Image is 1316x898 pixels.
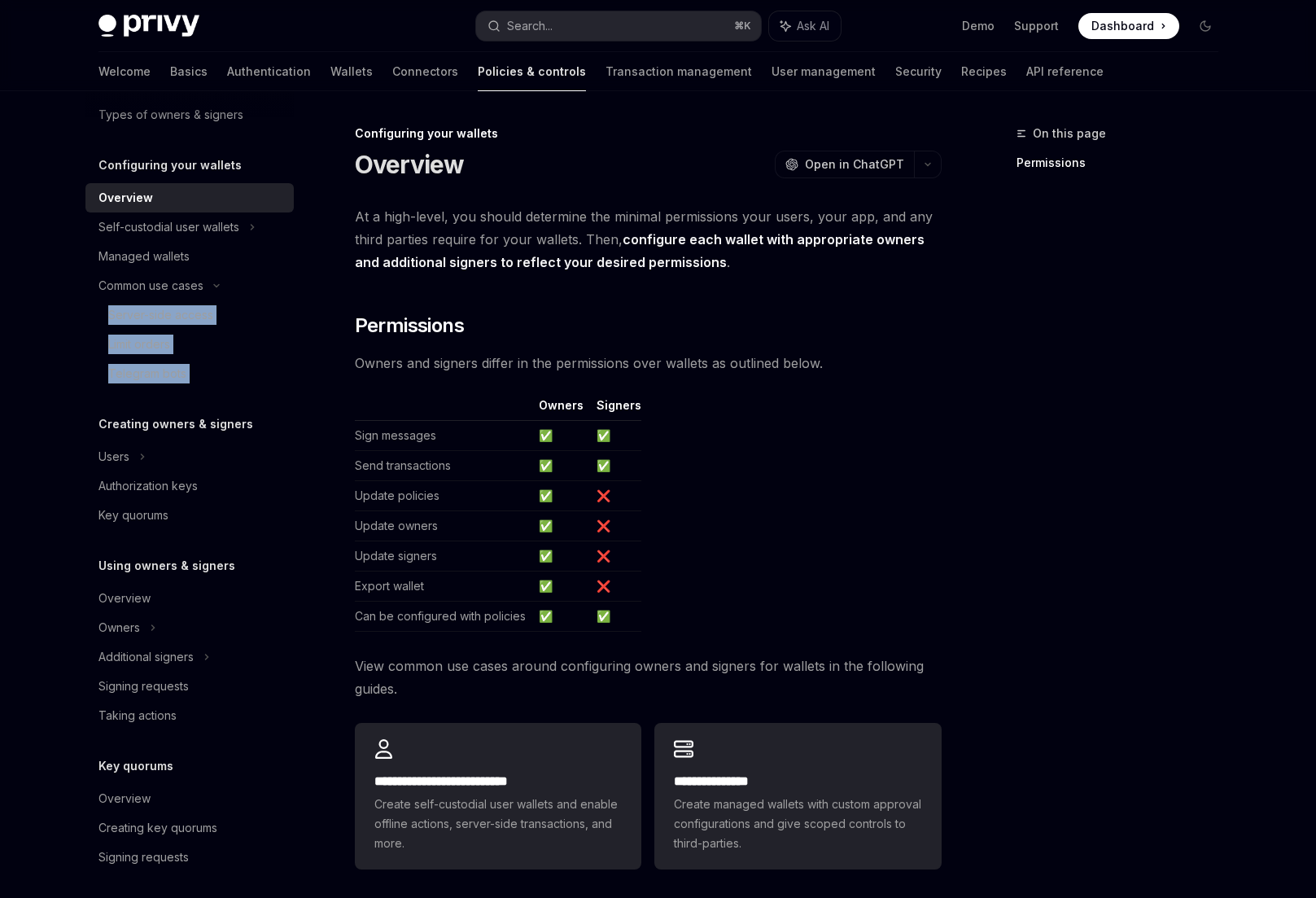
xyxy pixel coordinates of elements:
td: ✅ [532,572,590,602]
td: ✅ [532,602,590,632]
div: Users [98,447,129,467]
a: Demo [962,18,995,34]
span: Create self-custodial user wallets and enable offline actions, server-side transactions, and more. [374,795,622,853]
span: View common use cases around configuring owners and signers for wallets in the following guides. [355,655,942,700]
div: Configuring your wallets [355,125,942,142]
div: Overview [98,789,151,808]
th: Owners [532,397,590,421]
div: Signing requests [98,848,189,867]
span: Open in ChatGPT [805,156,904,173]
div: Telegram bots [108,364,186,383]
a: Transaction management [606,52,752,91]
span: At a high-level, you should determine the minimal permissions your users, your app, and any third... [355,205,942,274]
span: Dashboard [1091,18,1154,34]
div: Taking actions [98,706,177,725]
a: API reference [1026,52,1104,91]
td: Update owners [355,511,532,541]
div: Signing requests [98,677,189,696]
button: Toggle dark mode [1192,13,1218,39]
button: Search...⌘K [476,11,761,41]
h1: Overview [355,150,465,179]
a: Overview [85,584,294,613]
span: Owners and signers differ in the permissions over wallets as outlined below. [355,352,942,375]
td: ✅ [532,511,590,541]
h5: Configuring your wallets [98,156,242,175]
div: Overview [98,589,151,608]
h5: Key quorums [98,756,173,776]
div: Overview [98,188,153,208]
a: Server-side access [85,300,294,330]
strong: configure each wallet with appropriate owners and additional signers to reflect your desired perm... [355,231,925,270]
td: ✅ [532,541,590,572]
span: Ask AI [797,18,829,34]
a: Dashboard [1078,13,1179,39]
td: Export wallet [355,572,532,602]
a: Welcome [98,52,151,91]
div: Limit orders [108,335,170,354]
span: Permissions [355,313,464,339]
td: Can be configured with policies [355,602,532,632]
div: Owners [98,618,140,637]
a: Support [1014,18,1059,34]
div: Creating key quorums [98,818,217,838]
td: ✅ [532,481,590,511]
a: Creating key quorums [85,813,294,843]
span: ⌘ K [734,20,751,33]
a: Policies & controls [478,52,586,91]
a: User management [772,52,876,91]
button: Open in ChatGPT [775,151,914,178]
th: Signers [590,397,641,421]
a: Authentication [227,52,311,91]
td: ❌ [590,481,641,511]
td: ✅ [590,421,641,451]
a: Permissions [1017,150,1231,176]
td: ✅ [532,421,590,451]
a: Telegram bots [85,359,294,388]
a: Managed wallets [85,242,294,271]
a: Overview [85,784,294,813]
a: Wallets [330,52,373,91]
div: Common use cases [98,276,203,296]
a: Connectors [392,52,458,91]
div: Authorization keys [98,476,198,496]
a: Limit orders [85,330,294,359]
button: Ask AI [769,11,841,41]
td: Sign messages [355,421,532,451]
a: Overview [85,183,294,212]
td: Send transactions [355,451,532,481]
td: ✅ [590,451,641,481]
td: Update signers [355,541,532,572]
a: Key quorums [85,501,294,530]
div: Key quorums [98,506,168,525]
a: Signing requests [85,672,294,701]
img: dark logo [98,15,199,37]
a: Security [895,52,942,91]
span: Create managed wallets with custom approval configurations and give scoped controls to third-part... [674,795,921,853]
td: ❌ [590,541,641,572]
td: ✅ [590,602,641,632]
a: Authorization keys [85,471,294,501]
a: Basics [170,52,208,91]
a: Signing requests [85,843,294,872]
div: Additional signers [98,647,194,667]
span: On this page [1033,124,1106,143]
div: Self-custodial user wallets [98,217,239,237]
a: **** **** *****Create managed wallets with custom approval configurations and give scoped control... [654,723,941,870]
td: Update policies [355,481,532,511]
div: Search... [507,16,553,36]
a: Taking actions [85,701,294,730]
h5: Creating owners & signers [98,414,253,434]
a: Recipes [961,52,1007,91]
td: ❌ [590,572,641,602]
div: Managed wallets [98,247,190,266]
td: ✅ [532,451,590,481]
td: ❌ [590,511,641,541]
h5: Using owners & signers [98,556,235,576]
div: Server-side access [108,305,213,325]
